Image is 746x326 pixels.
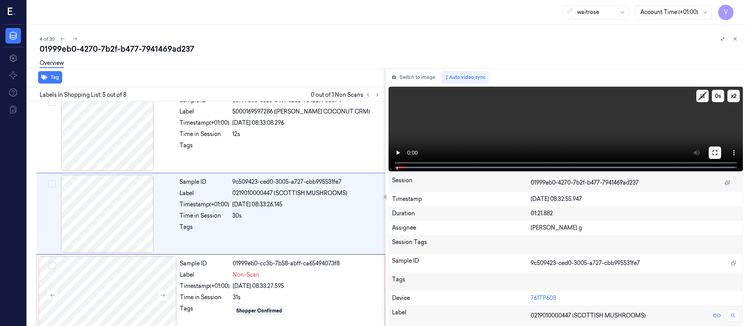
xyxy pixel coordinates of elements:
div: Time in Session [180,130,229,138]
div: Label [392,309,531,323]
div: 12s [232,130,380,138]
div: Shopper Confirmed [236,307,282,314]
span: 4 of 20 [40,36,55,42]
div: Timestamp (+01:00) [180,200,229,209]
div: Duration [392,209,531,218]
span: 0219010000447 (SCOTTISH MUSHROOMS) [531,312,646,320]
div: Timestamp (+01:00) [180,282,230,290]
div: 01999eb0-4270-7b2f-b477-7941469ad237 [40,44,740,54]
div: Session Tags [392,238,531,251]
span: 01999eb0-4270-7b2f-b477-7941469ad237 [531,179,639,187]
div: Tags [392,275,531,288]
span: Non-Scan [233,271,260,279]
div: Timestamp [392,195,531,203]
span: 9c509423-ced0-3005-a727-cbb995531fe7 [531,259,640,267]
div: [DATE] 08:33:26.145 [232,200,380,209]
button: 0s [712,90,724,102]
div: 9c509423-ced0-3005-a727-cbb995531fe7 [232,178,380,186]
div: Tags [180,223,229,235]
div: Tags [180,305,230,317]
div: 761TP608 [531,294,739,302]
div: Sample ID [180,178,229,186]
span: 5000169597286 ([PERSON_NAME] COCONUT CRM) [232,108,370,116]
button: x2 [727,90,740,102]
div: Tags [180,141,229,154]
div: Session [392,176,531,189]
span: 0219010000447 (SCOTTISH MUSHROOMS) [232,189,347,197]
button: Tag [38,71,62,84]
div: Time in Session [180,212,229,220]
button: Select row [48,180,56,188]
button: Select row [49,261,56,269]
div: 31s [233,293,380,302]
div: Label [180,108,229,116]
button: V [718,5,734,20]
button: Select row [48,98,56,106]
div: 30s [232,212,380,220]
div: [DATE] 08:33:08.296 [232,119,380,127]
div: [DATE] 08:32:55.947 [531,195,739,203]
div: Label [180,189,229,197]
button: Switch to image [389,71,438,84]
button: Auto video sync [441,71,489,84]
div: [DATE] 08:33:27.595 [233,282,380,290]
div: [PERSON_NAME] g [531,224,739,232]
span: Labels In Shopping List: 5 out of 8 [40,91,126,99]
div: Sample ID [392,257,531,269]
div: 01999eb0-cc3b-7b58-abff-ca65494073f8 [233,260,380,268]
div: Sample ID [180,260,230,268]
span: 0 out of 1 Non Scans [311,90,382,99]
a: Overview [40,59,64,68]
div: Device [392,294,531,302]
div: 01:21.882 [531,209,739,218]
div: Time in Session [180,293,230,302]
div: Label [180,271,230,279]
div: Assignee [392,224,531,232]
div: Timestamp (+01:00) [180,119,229,127]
